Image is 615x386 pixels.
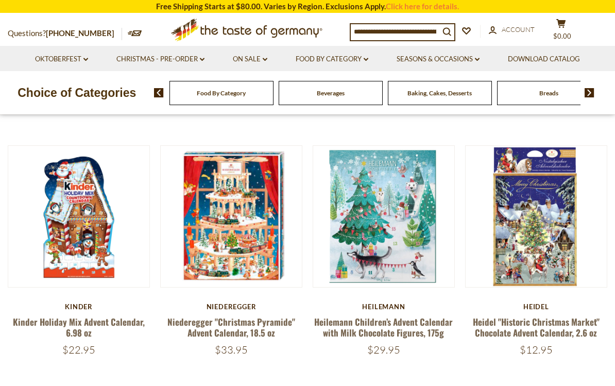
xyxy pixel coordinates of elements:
a: Niederegger "Christmas Pyramide" Advent Calendar, 18.5 oz [167,315,295,339]
a: Breads [539,89,558,97]
span: $12.95 [520,343,553,356]
a: Food By Category [197,89,246,97]
a: Christmas - PRE-ORDER [116,54,204,65]
span: Account [502,25,535,33]
a: Account [489,24,535,36]
div: Kinder [8,303,150,311]
a: Seasons & Occasions [397,54,480,65]
a: Heidel "Historic Christmas Market" Chocolate Advent Calendar, 2.6 oz [473,315,600,339]
a: Heilemann Children’s Advent Calendar with Milk Chocolate Figures, 175g [314,315,453,339]
a: Click here for details. [386,2,459,11]
img: Kinder Holiday Mix Advent Calendar, 6.98 oz [8,146,149,287]
a: On Sale [233,54,267,65]
div: Heilemann [313,303,455,311]
a: Oktoberfest [35,54,88,65]
a: Kinder Holiday Mix Advent Calendar, 6.98 oz [13,315,145,339]
span: $33.95 [215,343,248,356]
a: Food By Category [296,54,368,65]
div: Heidel [465,303,607,311]
img: Heidel "Historic Christmas Market" Chocolate Advent Calendar, 2.6 oz [466,146,607,287]
img: Niederegger "Christmas Pyramide" Advent Calendar, 18.5 oz [161,146,302,287]
a: Beverages [317,89,345,97]
img: Heilemann Children’s Advent Calendar with Milk Chocolate Figures, 175g [313,146,454,287]
img: next arrow [585,88,594,97]
a: Baking, Cakes, Desserts [407,89,472,97]
span: $29.95 [367,343,400,356]
button: $0.00 [545,19,576,44]
span: $22.95 [62,343,95,356]
img: previous arrow [154,88,164,97]
div: Niederegger [160,303,302,311]
span: $0.00 [553,32,571,40]
p: Questions? [8,27,122,40]
a: [PHONE_NUMBER] [46,28,114,38]
a: Download Catalog [508,54,580,65]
